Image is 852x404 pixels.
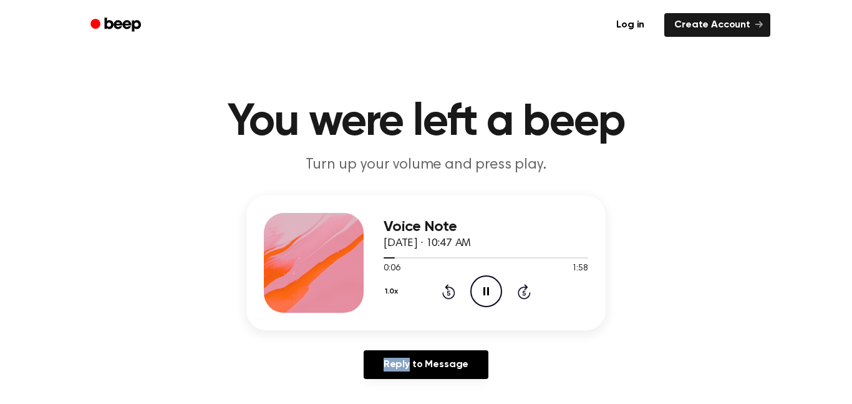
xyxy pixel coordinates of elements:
[364,350,488,379] a: Reply to Message
[384,262,400,275] span: 0:06
[107,100,745,145] h1: You were left a beep
[82,13,152,37] a: Beep
[604,11,657,39] a: Log in
[384,281,402,302] button: 1.0x
[384,219,588,235] h3: Voice Note
[572,262,588,275] span: 1:58
[186,155,666,175] p: Turn up your volume and press play.
[664,13,770,37] a: Create Account
[384,238,471,249] span: [DATE] · 10:47 AM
